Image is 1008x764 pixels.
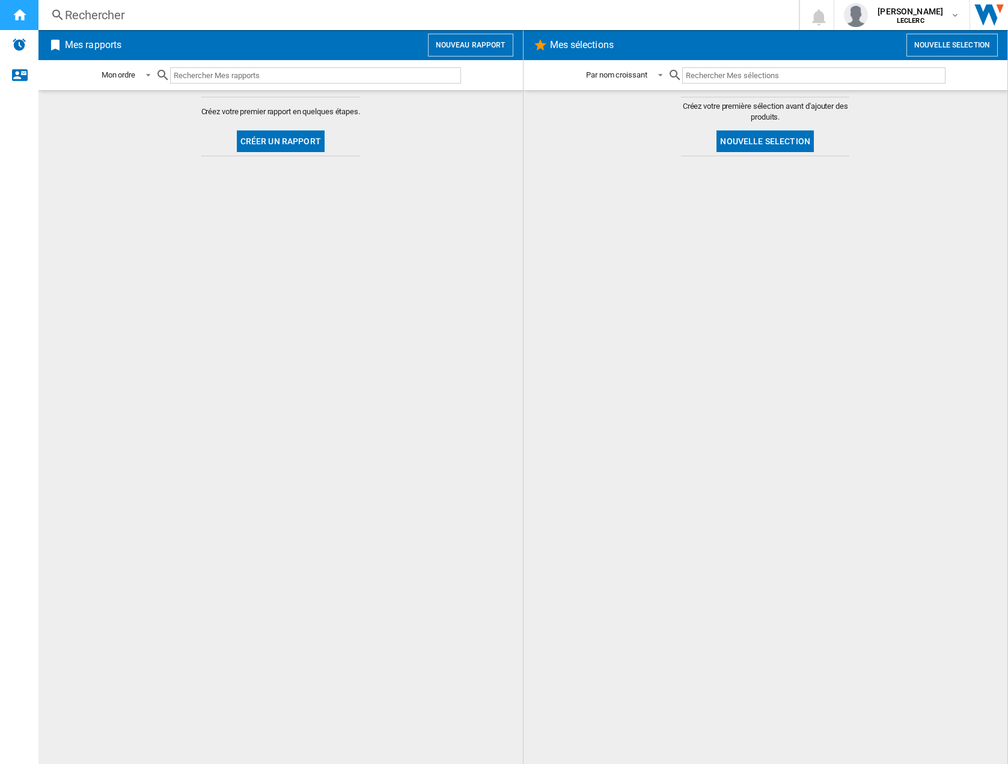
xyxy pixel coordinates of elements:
[548,34,616,57] h2: Mes sélections
[716,130,814,152] button: Nouvelle selection
[201,106,360,117] span: Créez votre premier rapport en quelques étapes.
[906,34,998,57] button: Nouvelle selection
[878,5,943,17] span: [PERSON_NAME]
[586,70,647,79] div: Par nom croissant
[63,34,124,57] h2: Mes rapports
[428,34,513,57] button: Nouveau rapport
[897,17,924,25] b: LECLERC
[237,130,325,152] button: Créer un rapport
[682,67,946,84] input: Rechercher Mes sélections
[65,7,768,23] div: Rechercher
[12,37,26,52] img: alerts-logo.svg
[844,3,868,27] img: profile.jpg
[681,101,849,123] span: Créez votre première sélection avant d'ajouter des produits.
[170,67,461,84] input: Rechercher Mes rapports
[102,70,135,79] div: Mon ordre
